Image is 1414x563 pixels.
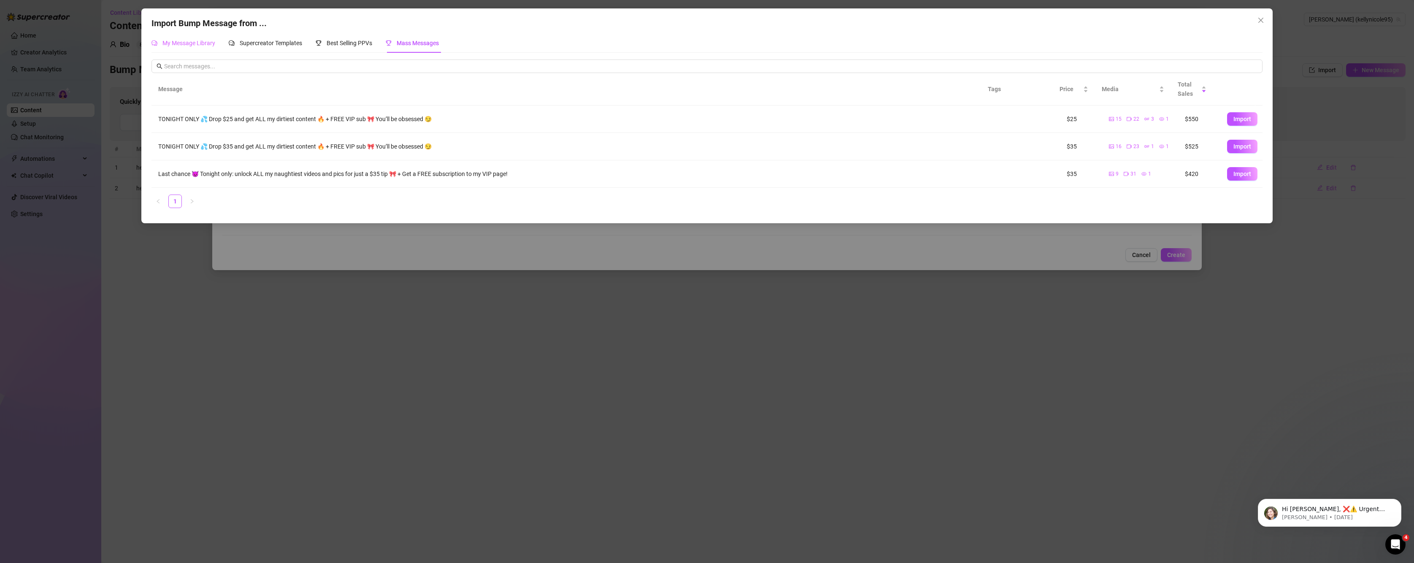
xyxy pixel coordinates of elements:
[1133,143,1139,151] span: 23
[1116,115,1122,123] span: 15
[240,40,302,46] span: Supercreator Templates
[1109,171,1114,176] span: picture
[169,195,181,208] a: 1
[1227,167,1257,181] button: Import
[1060,106,1102,133] td: $25
[1254,17,1268,24] span: Close
[1178,133,1220,160] td: $525
[1060,133,1102,160] td: $35
[1109,144,1114,149] span: picture
[1159,144,1164,149] span: eye
[1166,143,1169,151] span: 1
[1095,73,1171,106] th: Media
[158,169,981,179] div: Last chance 😈 Tonight only: unlock ALL my naughtiest videos and pics for just a $35 tip 🎀 + Get a...
[1403,534,1409,541] span: 4
[151,18,267,28] span: Import Bump Message from ...
[1141,171,1146,176] span: eye
[1257,17,1264,24] span: close
[168,195,182,208] li: 1
[1130,170,1136,178] span: 31
[1171,73,1213,106] th: Total Sales
[151,195,165,208] button: left
[1133,115,1139,123] span: 22
[981,73,1032,106] th: Tags
[1227,112,1257,126] button: Import
[1116,170,1119,178] span: 9
[1144,116,1149,122] span: gif
[1060,160,1102,188] td: $35
[1151,143,1154,151] span: 1
[1254,14,1268,27] button: Close
[1148,170,1151,178] span: 1
[1245,481,1414,540] iframe: Intercom notifications message
[1233,171,1251,177] span: Import
[1151,115,1154,123] span: 3
[1053,73,1095,106] th: Price
[1124,171,1129,176] span: video-camera
[1227,140,1257,153] button: Import
[397,40,439,46] span: Mass Messages
[151,195,165,208] li: Previous Page
[158,142,981,151] div: TONIGHT ONLY 💦 Drop $35 and get ALL my dirtiest content 🔥 + FREE VIP sub 🎀 You’ll be obsessed 😏
[185,195,199,208] button: right
[316,40,322,46] span: trophy
[1385,534,1406,555] iframe: Intercom live chat
[185,195,199,208] li: Next Page
[1102,84,1157,94] span: Media
[1233,116,1251,122] span: Import
[157,63,162,69] span: search
[162,40,215,46] span: My Message Library
[1178,80,1200,98] span: Total Sales
[1127,116,1132,122] span: video-camera
[189,199,195,204] span: right
[1159,116,1164,122] span: eye
[151,40,157,46] span: comment
[1178,160,1220,188] td: $420
[151,73,981,106] th: Message
[327,40,372,46] span: Best Selling PPVs
[229,40,235,46] span: comment
[1109,116,1114,122] span: picture
[1116,143,1122,151] span: 16
[386,40,392,46] span: trophy
[156,199,161,204] span: left
[158,114,981,124] div: TONIGHT ONLY 💦 Drop $25 and get ALL my dirtiest content 🔥 + FREE VIP sub 🎀 You’ll be obsessed 😏
[1127,144,1132,149] span: video-camera
[1166,115,1169,123] span: 1
[1233,143,1251,150] span: Import
[1060,84,1081,94] span: Price
[1144,144,1149,149] span: gif
[164,62,1257,71] input: Search messages...
[1178,106,1220,133] td: $550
